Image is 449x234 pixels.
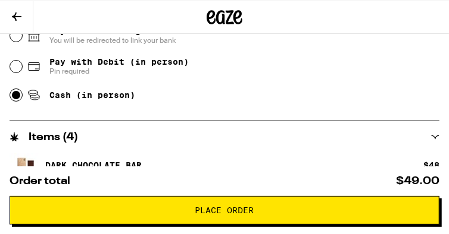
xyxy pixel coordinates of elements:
[49,66,189,75] span: Pin required
[423,160,439,169] div: $ 48
[195,205,254,214] span: Place Order
[45,160,142,169] p: Dark Chocolate Bar
[49,56,189,66] span: Pay with Debit (in person)
[49,35,183,45] span: You will be redirected to link your bank
[10,175,70,186] span: Order total
[49,90,135,99] span: Cash (in person)
[396,175,439,186] span: $49.00
[29,131,78,142] h2: Items ( 4 )
[7,8,86,18] span: Hi. Need any help?
[49,26,183,45] span: Pay with Checking Account
[10,195,439,224] button: Place Order
[10,153,43,186] img: Dark Chocolate Bar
